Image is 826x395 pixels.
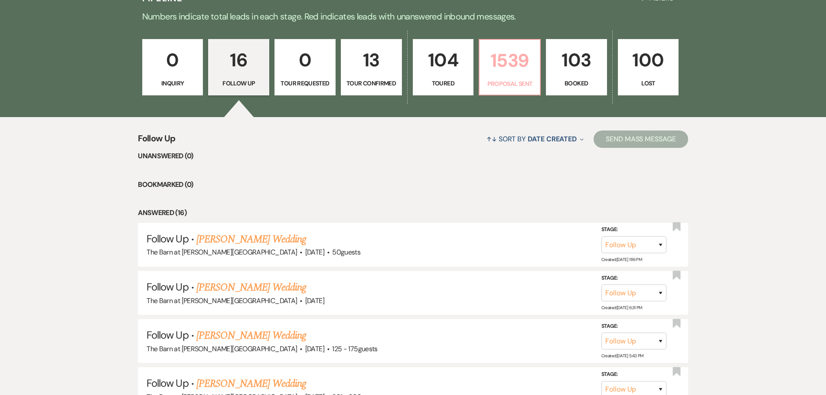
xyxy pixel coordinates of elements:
span: [DATE] [305,344,324,353]
span: Follow Up [147,376,188,390]
a: 103Booked [546,39,607,95]
span: Date Created [528,134,577,144]
li: Answered (16) [138,207,688,219]
p: Tour Requested [280,78,330,88]
span: [DATE] [305,248,324,257]
a: 0Tour Requested [274,39,336,95]
a: [PERSON_NAME] Wedding [196,232,306,247]
label: Stage: [601,274,666,283]
a: 1539Proposal Sent [479,39,541,95]
button: Send Mass Message [594,131,688,148]
p: 13 [346,46,396,75]
a: 100Lost [618,39,679,95]
a: 13Tour Confirmed [341,39,402,95]
p: Inquiry [148,78,198,88]
p: Tour Confirmed [346,78,396,88]
p: 103 [552,46,601,75]
span: Created: [DATE] 5:43 PM [601,353,643,359]
span: 125 - 175 guests [332,344,377,353]
p: Lost [624,78,673,88]
span: The Barn at [PERSON_NAME][GEOGRAPHIC_DATA] [147,344,297,353]
p: Follow Up [214,78,264,88]
span: Follow Up [147,280,188,294]
a: [PERSON_NAME] Wedding [196,280,306,295]
label: Stage: [601,322,666,331]
span: Follow Up [138,132,175,150]
span: ↑↓ [486,134,497,144]
span: [DATE] [305,296,324,305]
span: Created: [DATE] 11:16 PM [601,257,642,262]
a: 0Inquiry [142,39,203,95]
span: The Barn at [PERSON_NAME][GEOGRAPHIC_DATA] [147,296,297,305]
p: 0 [280,46,330,75]
li: Bookmarked (0) [138,179,688,190]
span: 50 guests [332,248,360,257]
a: 16Follow Up [208,39,269,95]
a: [PERSON_NAME] Wedding [196,328,306,343]
span: Follow Up [147,328,188,342]
p: Numbers indicate total leads in each stage. Red indicates leads with unanswered inbound messages. [101,10,725,23]
p: 104 [418,46,468,75]
p: 100 [624,46,673,75]
li: Unanswered (0) [138,150,688,162]
a: 104Toured [413,39,474,95]
p: Booked [552,78,601,88]
p: 16 [214,46,264,75]
p: Proposal Sent [485,79,535,88]
label: Stage: [601,225,666,235]
span: The Barn at [PERSON_NAME][GEOGRAPHIC_DATA] [147,248,297,257]
span: Follow Up [147,232,188,245]
label: Stage: [601,370,666,379]
p: 0 [148,46,198,75]
button: Sort By Date Created [483,127,587,150]
a: [PERSON_NAME] Wedding [196,376,306,392]
span: Created: [DATE] 6:31 PM [601,305,642,310]
p: Toured [418,78,468,88]
p: 1539 [485,46,535,75]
